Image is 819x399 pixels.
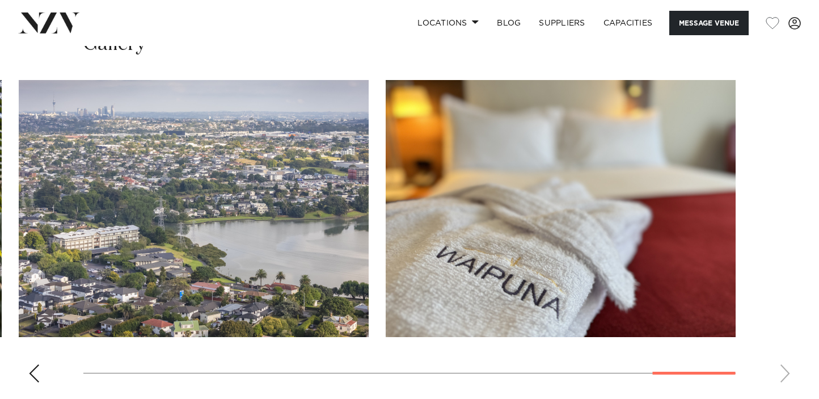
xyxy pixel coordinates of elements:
[530,11,594,35] a: SUPPLIERS
[18,12,80,33] img: nzv-logo.png
[408,11,488,35] a: Locations
[19,80,369,337] swiper-slide: 13 / 14
[386,80,736,337] swiper-slide: 14 / 14
[594,11,662,35] a: Capacities
[669,11,749,35] button: Message Venue
[488,11,530,35] a: BLOG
